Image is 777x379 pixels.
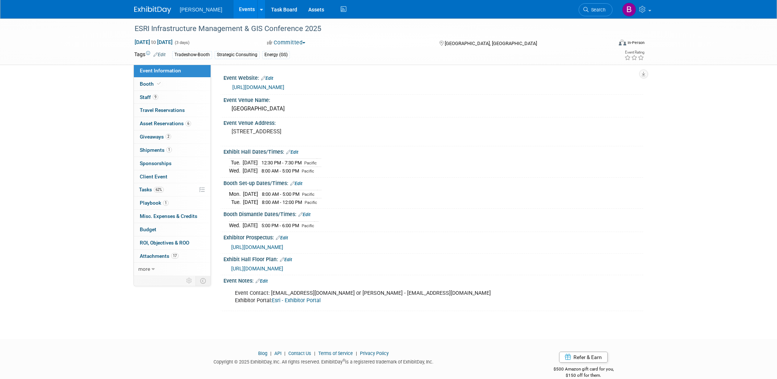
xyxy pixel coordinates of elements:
[172,51,212,59] div: Tradeshow-Booth
[140,174,167,180] span: Client Event
[286,150,298,155] a: Edit
[134,130,211,143] a: Giveaways2
[134,78,211,91] a: Booth
[243,159,258,167] td: [DATE]
[215,51,260,59] div: Strategic Consulting
[619,40,626,45] img: Format-Inperson.png
[305,200,317,205] span: Pacific
[230,286,562,308] div: Event Contact: [EMAIL_ADDRESS][DOMAIN_NAME] or [PERSON_NAME] - [EMAIL_ADDRESS][DOMAIN_NAME] Exhib...
[140,94,158,100] span: Staff
[262,199,302,205] span: 8:00 AM - 12:00 PM
[261,160,302,165] span: 12:30 PM - 7:30 PM
[134,39,173,45] span: [DATE] [DATE]
[312,351,317,356] span: |
[171,253,178,259] span: 17
[304,161,317,165] span: Pacific
[195,276,211,286] td: Toggle Event Tabs
[185,121,191,126] span: 6
[223,117,643,127] div: Event Venue Address:
[262,191,299,197] span: 8:00 AM - 5:00 PM
[134,157,211,170] a: Sponsorships
[140,68,181,74] span: Event Information
[140,120,191,126] span: Asset Reservations
[274,351,281,356] a: API
[589,7,606,13] span: Search
[229,221,243,229] td: Wed.
[261,223,299,228] span: 5:00 PM - 6:00 PM
[223,254,643,263] div: Exhibit Hall Floor Plan:
[302,192,315,197] span: Pacific
[223,209,643,218] div: Booth Dismantle Dates/Times:
[134,6,171,14] img: ExhibitDay
[622,3,636,17] img: Buse Onen
[139,187,164,192] span: Tasks
[140,160,171,166] span: Sponsorships
[524,361,643,378] div: $500 Amazon gift card for you,
[140,200,169,206] span: Playbook
[134,250,211,263] a: Attachments17
[166,134,171,139] span: 2
[258,351,267,356] a: Blog
[157,82,161,86] i: Booth reservation complete
[343,358,345,362] sup: ®
[229,167,243,175] td: Wed.
[229,198,243,206] td: Tue.
[256,279,268,284] a: Edit
[223,146,643,156] div: Exhibit Hall Dates/Times:
[134,210,211,223] a: Misc. Expenses & Credits
[360,351,389,356] a: Privacy Policy
[569,38,645,49] div: Event Format
[134,197,211,209] a: Playbook1
[140,134,171,140] span: Giveaways
[302,169,314,174] span: Pacific
[174,40,190,45] span: (3 days)
[134,263,211,276] a: more
[261,168,299,174] span: 8:00 AM - 5:00 PM
[243,167,258,175] td: [DATE]
[282,351,287,356] span: |
[223,178,643,187] div: Booth Set-up Dates/Times:
[134,117,211,130] a: Asset Reservations6
[134,236,211,249] a: ROI, Objectives & ROO
[232,128,390,135] pre: [STREET_ADDRESS]
[140,213,197,219] span: Misc. Expenses & Credits
[579,3,613,16] a: Search
[229,190,243,198] td: Mon.
[276,235,288,240] a: Edit
[354,351,359,356] span: |
[445,41,537,46] span: [GEOGRAPHIC_DATA], [GEOGRAPHIC_DATA]
[134,170,211,183] a: Client Event
[290,181,302,186] a: Edit
[223,72,643,82] div: Event Website:
[134,223,211,236] a: Budget
[134,51,166,59] td: Tags
[166,147,172,153] span: 1
[524,372,643,379] div: $150 off for them.
[140,253,178,259] span: Attachments
[140,226,156,232] span: Budget
[138,266,150,272] span: more
[268,351,273,356] span: |
[298,212,311,217] a: Edit
[134,91,211,104] a: Staff9
[624,51,644,54] div: Event Rating
[229,159,243,167] td: Tue.
[223,95,643,104] div: Event Venue Name:
[243,198,258,206] td: [DATE]
[134,64,211,77] a: Event Information
[134,104,211,117] a: Travel Reservations
[134,183,211,196] a: Tasks62%
[163,200,169,206] span: 1
[231,244,283,250] a: [URL][DOMAIN_NAME]
[231,266,283,272] a: [URL][DOMAIN_NAME]
[183,276,196,286] td: Personalize Event Tab Strip
[627,40,645,45] div: In-Person
[223,232,643,242] div: Exhibitor Prospectus:
[318,351,353,356] a: Terms of Service
[264,39,308,47] button: Committed
[180,7,222,13] span: [PERSON_NAME]
[302,223,314,228] span: Pacific
[153,94,158,100] span: 9
[280,257,292,262] a: Edit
